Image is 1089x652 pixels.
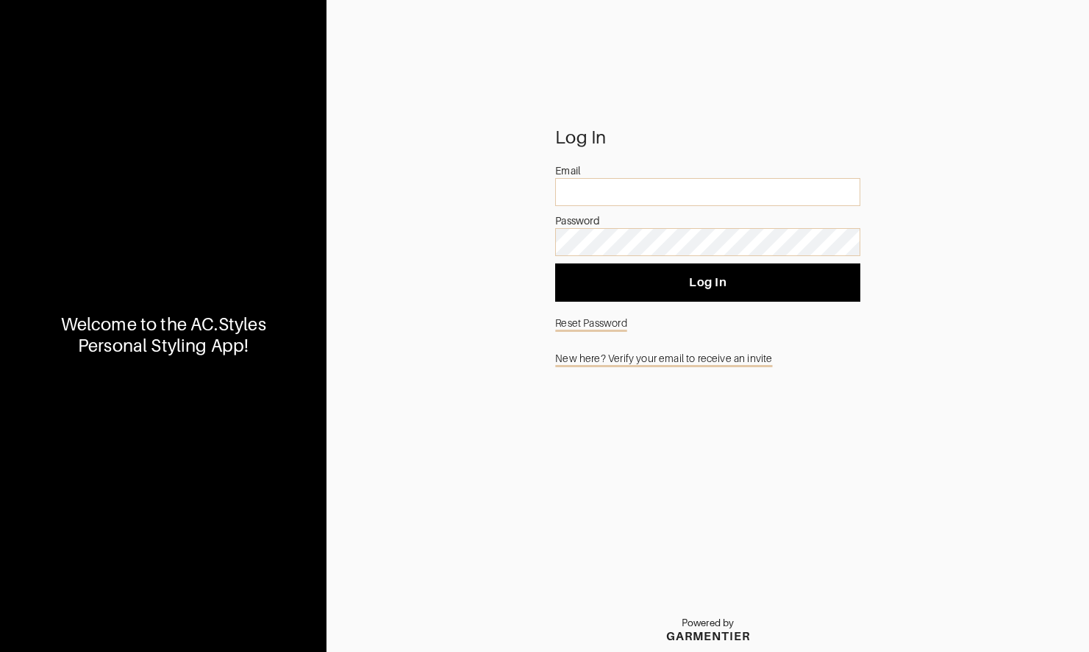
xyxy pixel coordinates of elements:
img: DupYt8CPKc6sZyAt3svX5Z74.png [75,130,251,307]
a: Reset Password [555,309,860,337]
p: Powered by [666,617,750,629]
button: Log In [555,263,860,302]
div: Password [555,213,860,228]
span: Log In [567,275,849,290]
div: Welcome to the AC.Styles Personal Styling App! [50,314,276,357]
div: Email [555,163,860,178]
div: GARMENTIER [666,629,750,643]
div: Log In [555,130,860,145]
a: New here? Verify your email to receive an invite [555,344,860,372]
